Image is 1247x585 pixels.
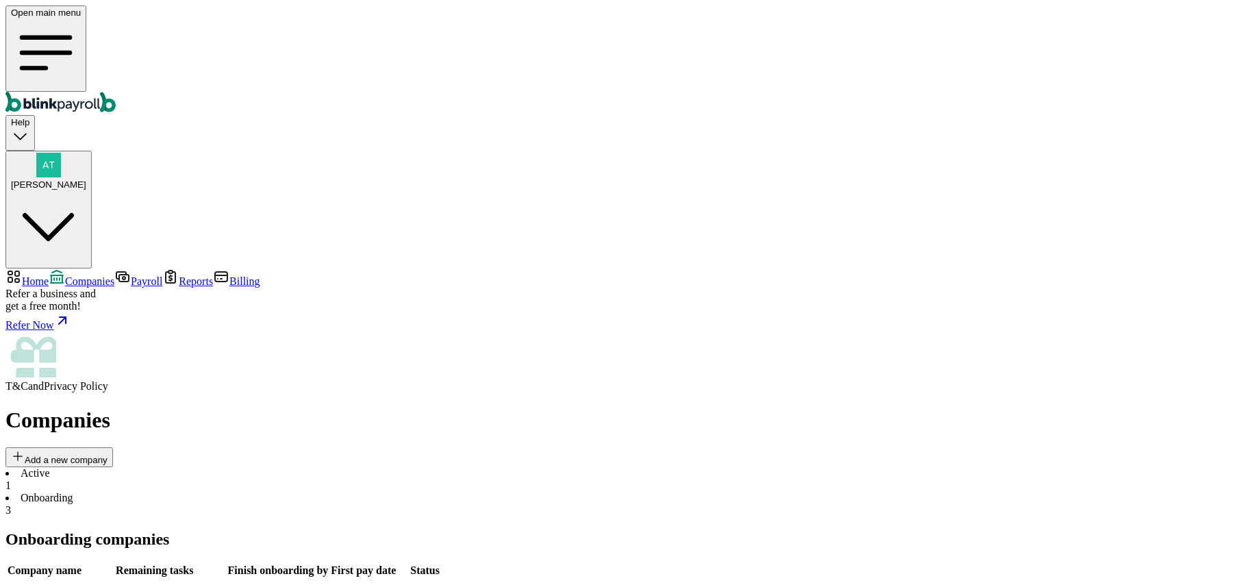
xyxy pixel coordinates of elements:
a: Refer Now [5,312,1242,332]
span: 1 [5,480,11,491]
th: First pay date [330,564,396,577]
th: Finish onboarding by [227,564,329,577]
th: Status [398,564,451,577]
button: Add a new company [5,447,113,467]
button: Help [5,115,35,150]
h2: Onboarding companies [5,530,1242,549]
span: Reports [179,275,213,287]
iframe: Chat Widget [1020,437,1247,585]
li: Onboarding [5,492,1242,516]
div: Refer a business and get a free month! [5,288,1242,312]
span: 3 [5,504,11,516]
span: Help [11,117,29,127]
button: [PERSON_NAME] [5,151,92,269]
nav: Sidebar [5,269,1242,393]
span: Home [22,275,49,287]
a: Home [5,275,49,287]
span: T&C [5,380,28,392]
th: Remaining tasks [84,564,226,577]
span: Add a new company [25,455,108,465]
span: [PERSON_NAME] [11,179,86,190]
button: Open main menu [5,5,86,92]
span: and [28,380,44,392]
li: Active [5,467,1242,492]
span: Companies [65,275,114,287]
a: Companies [49,275,114,287]
nav: Global [5,5,1242,115]
a: Payroll [114,275,162,287]
span: Open main menu [11,8,81,18]
th: Company name [7,564,82,577]
h1: Companies [5,408,1242,433]
span: Billing [229,275,260,287]
a: Billing [213,275,260,287]
span: Payroll [131,275,162,287]
a: Reports [162,275,213,287]
span: Privacy Policy [44,380,108,392]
